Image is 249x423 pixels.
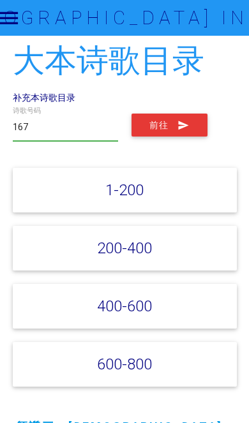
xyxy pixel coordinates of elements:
a: 600-800 [97,355,152,373]
a: 1-200 [105,181,144,199]
h2: 大本诗歌目录 [13,43,237,78]
a: 补充本诗歌目录 [13,92,75,103]
iframe: Chat [195,366,239,413]
a: 200-400 [97,239,152,257]
label: 诗歌号码 [13,105,41,116]
a: 400-600 [97,297,152,315]
button: 前往 [132,114,207,137]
